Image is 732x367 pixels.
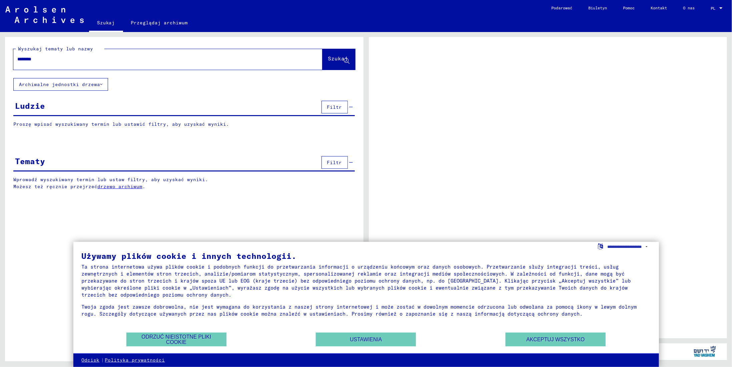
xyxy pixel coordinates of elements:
button: Archiwalne jednostki drzewa [13,78,108,91]
font: Kontakt [651,5,667,10]
font: Ta strona internetowa używa plików cookie i podobnych funkcji do przetwarzania informacji o urząd... [82,264,631,298]
font: Odrzuć nieistotne pliki cookie [141,334,211,345]
a: Odcisk [82,357,100,364]
a: Polityka prywatności [105,357,165,364]
font: Filtr [327,159,342,165]
img: Arolsen_neg.svg [5,6,84,23]
font: Tematy [15,156,45,166]
font: Biuletyn [588,5,607,10]
font: Pomoc [623,5,635,10]
button: Odrzuć nieistotne pliki cookie [126,333,226,346]
font: . [142,183,145,190]
button: Akceptuj wszystko [506,333,606,346]
a: drzewo archiwum [97,183,142,190]
font: PL [711,6,715,11]
button: Szukaj [322,49,355,70]
font: Ludzie [15,101,45,111]
button: Filtr [321,156,348,169]
font: Szukaj [328,55,348,62]
font: Podarować [551,5,572,10]
a: Przeglądaj archiwum [123,15,196,31]
font: Ustawienia [350,337,382,342]
font: Wprowadź wyszukiwany termin lub ustaw filtry, aby uzyskać wyniki. [13,176,208,182]
font: Szukaj [97,20,115,26]
font: Możesz też ręcznie przejrzeć [13,183,97,190]
font: Przeglądaj archiwum [131,20,188,26]
a: Szukaj [89,15,123,32]
button: Ustawienia [316,333,416,346]
font: Twoja zgoda jest zawsze dobrowolna, nie jest wymagana do korzystania z naszej strony internetowej... [82,304,637,317]
font: Wyszukaj tematy lub nazwy [18,46,93,52]
img: yv_logo.png [692,343,717,360]
font: Filtr [327,104,342,110]
font: Używamy plików cookie i innych technologii. [82,251,297,261]
button: Filtr [321,101,348,113]
font: Proszę wpisać wyszukiwany termin lub ustawić filtry, aby uzyskać wyniki. [13,121,229,127]
font: Archiwalne jednostki drzewa [19,81,100,87]
font: O nas [683,5,695,10]
font: Akceptuj wszystko [527,337,585,342]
